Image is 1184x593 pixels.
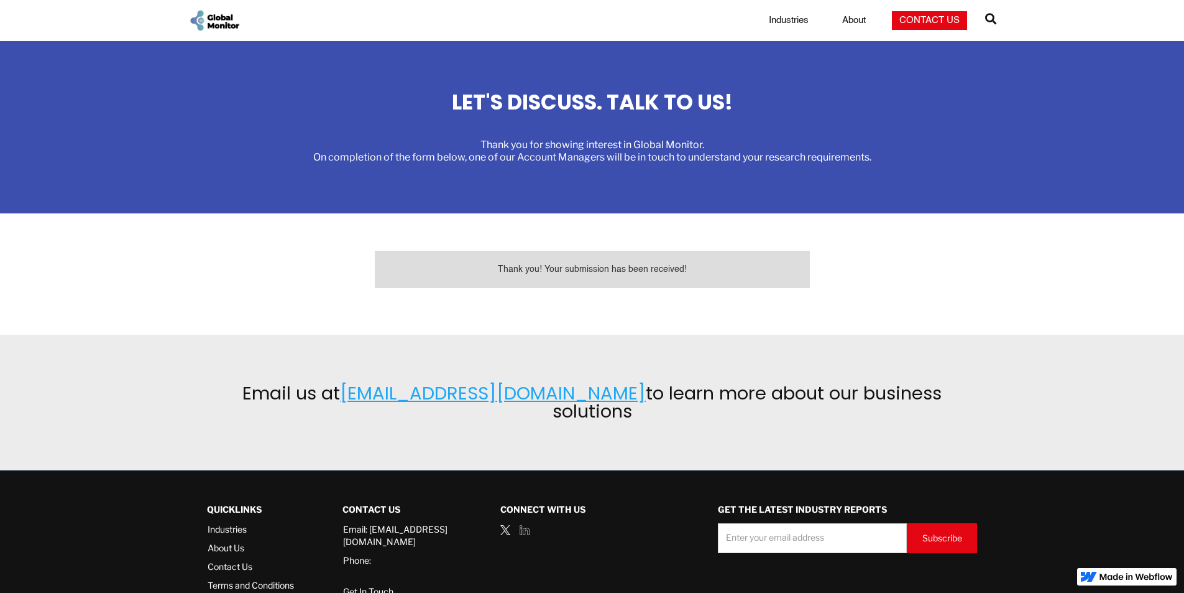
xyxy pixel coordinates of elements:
strong: GET THE LATEST INDUSTRY REPORTS [718,504,887,515]
a: [EMAIL_ADDRESS][DOMAIN_NAME] [340,381,646,406]
a: Contact Us [892,11,967,30]
a: Contact Us [208,561,294,573]
a: Industries [761,14,816,27]
div: Get In Touch Form success [375,251,810,288]
a: Phone: [343,554,371,567]
strong: Connect with us [500,504,585,515]
a: About [835,14,873,27]
a: Terms and Conditions [208,579,294,592]
a: home [188,9,241,32]
a: Email: [EMAIL_ADDRESS][DOMAIN_NAME] [343,523,464,548]
strong: LET'S DISCUSS. TALK TO US! [452,87,733,117]
div: QUICKLINKS [207,496,294,523]
img: Made in Webflow [1099,573,1173,581]
a: About Us [208,542,294,554]
input: Subscribe [907,523,977,553]
div: Thank you for showing interest in Global Monitor. On completion of the form below, one of our Acc... [313,139,871,164]
strong: Contact Us [342,504,400,515]
span:  [985,10,996,27]
a: Industries [208,523,294,536]
h2: Email us at to learn more about our business solutions [210,385,975,421]
div: Thank you! Your submission has been received! [387,263,797,276]
form: Demo Request [718,523,977,553]
a:  [985,8,996,33]
input: Enter your email address [718,523,907,553]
